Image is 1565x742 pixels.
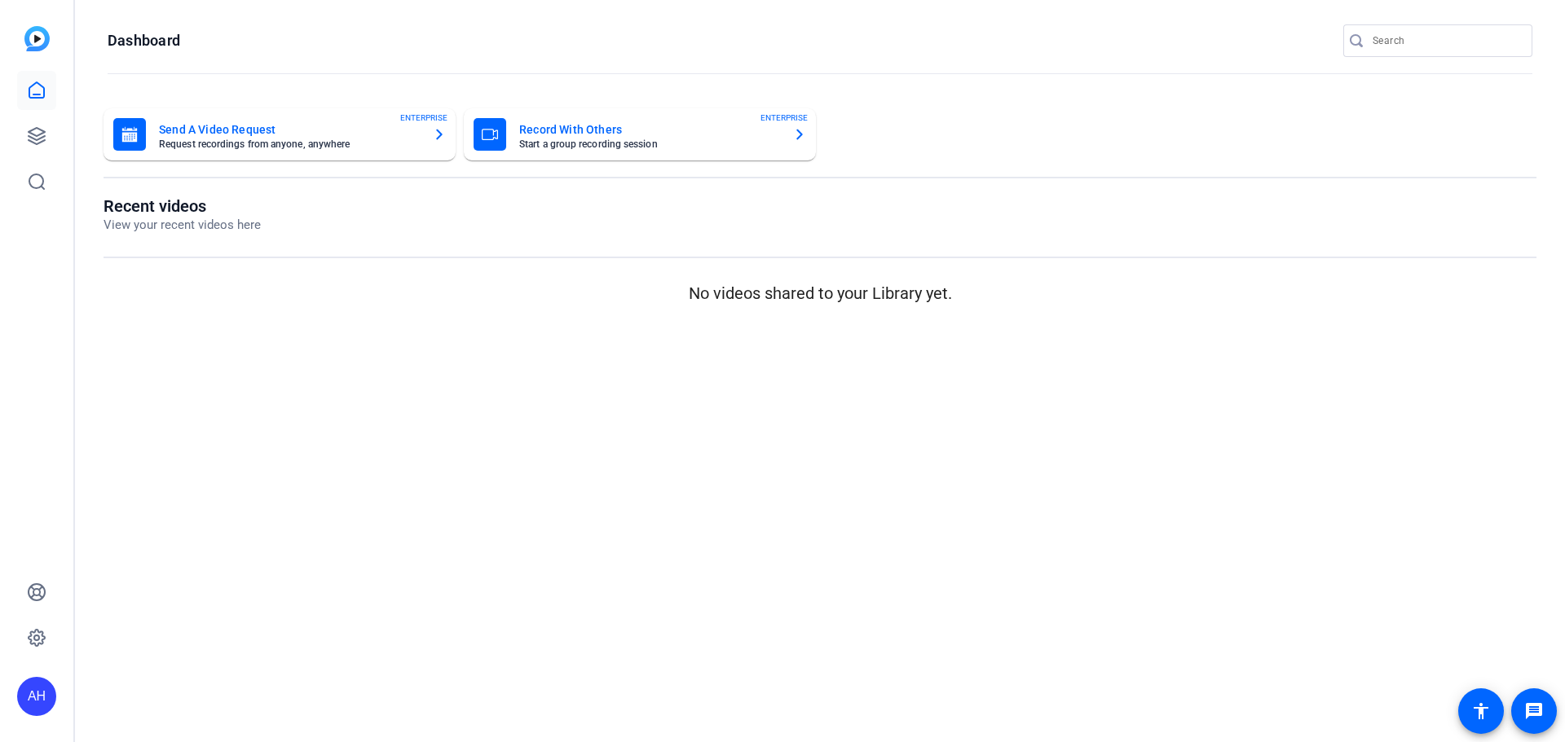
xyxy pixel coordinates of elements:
mat-icon: message [1524,701,1544,721]
mat-card-title: Record With Others [519,120,780,139]
h1: Recent videos [104,196,261,216]
div: AH [17,677,56,716]
mat-card-title: Send A Video Request [159,120,420,139]
img: blue-gradient.svg [24,26,50,51]
button: Record With OthersStart a group recording sessionENTERPRISE [464,108,816,160]
h1: Dashboard [108,31,180,50]
p: View your recent videos here [104,216,261,235]
p: No videos shared to your Library yet. [104,281,1536,305]
mat-card-subtitle: Start a group recording session [519,139,780,149]
mat-icon: accessibility [1471,701,1491,721]
span: ENTERPRISE [400,112,447,124]
input: Search [1373,31,1519,50]
button: Send A Video RequestRequest recordings from anyone, anywhereENTERPRISE [104,108,456,160]
mat-card-subtitle: Request recordings from anyone, anywhere [159,139,420,149]
span: ENTERPRISE [760,112,808,124]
